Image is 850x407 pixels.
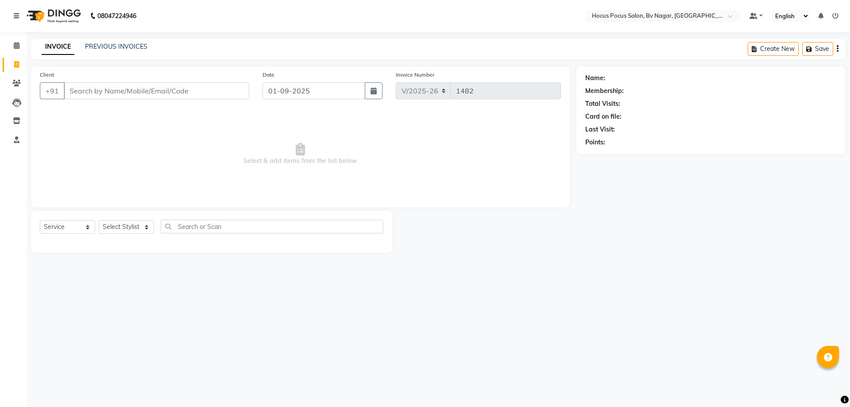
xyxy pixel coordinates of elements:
div: Card on file: [585,112,622,121]
button: +91 [40,82,65,99]
span: Select & add items from the list below [40,110,561,198]
div: Membership: [585,86,624,96]
div: Name: [585,74,605,83]
div: Points: [585,138,605,147]
div: Total Visits: [585,99,620,109]
input: Search or Scan [161,220,383,233]
label: Date [263,71,274,79]
div: Last Visit: [585,125,615,134]
img: logo [23,4,83,28]
iframe: chat widget [813,372,841,398]
label: Client [40,71,54,79]
label: Invoice Number [396,71,434,79]
a: INVOICE [42,39,74,55]
a: PREVIOUS INVOICES [85,43,147,50]
button: Save [802,42,833,56]
input: Search by Name/Mobile/Email/Code [64,82,249,99]
b: 08047224946 [97,4,136,28]
button: Create New [748,42,799,56]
